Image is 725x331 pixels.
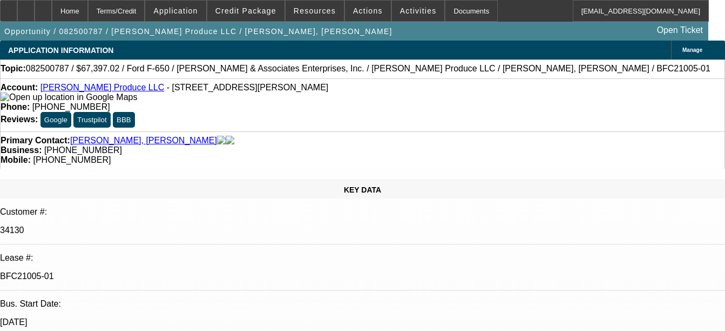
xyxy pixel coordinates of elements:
[33,155,111,164] span: [PHONE_NUMBER]
[73,112,110,128] button: Trustpilot
[1,115,38,124] strong: Reviews:
[167,83,329,92] span: - [STREET_ADDRESS][PERSON_NAME]
[226,136,234,145] img: linkedin-icon.png
[217,136,226,145] img: facebook-icon.png
[1,92,137,102] img: Open up location in Google Maps
[653,21,707,39] a: Open Ticket
[207,1,284,21] button: Credit Package
[1,64,26,74] strong: Topic:
[294,6,336,15] span: Resources
[44,145,122,155] span: [PHONE_NUMBER]
[286,1,344,21] button: Resources
[145,1,206,21] button: Application
[1,102,30,111] strong: Phone:
[1,92,137,102] a: View Google Maps
[70,136,217,145] a: [PERSON_NAME], [PERSON_NAME]
[392,1,445,21] button: Activities
[215,6,276,15] span: Credit Package
[1,155,31,164] strong: Mobile:
[682,47,702,53] span: Manage
[8,46,113,55] span: APPLICATION INFORMATION
[26,64,710,74] span: 082500787 / $67,397.02 / Ford F-650 / [PERSON_NAME] & Associates Enterprises, Inc. / [PERSON_NAME...
[113,112,135,128] button: BBB
[32,102,110,111] span: [PHONE_NUMBER]
[345,1,391,21] button: Actions
[153,6,198,15] span: Application
[4,27,392,36] span: Opportunity / 082500787 / [PERSON_NAME] Produce LLC / [PERSON_NAME], [PERSON_NAME]
[344,186,381,194] span: KEY DATA
[1,136,70,145] strong: Primary Contact:
[40,83,164,92] a: [PERSON_NAME] Produce LLC
[1,83,38,92] strong: Account:
[353,6,383,15] span: Actions
[40,112,71,128] button: Google
[1,145,42,155] strong: Business:
[400,6,437,15] span: Activities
